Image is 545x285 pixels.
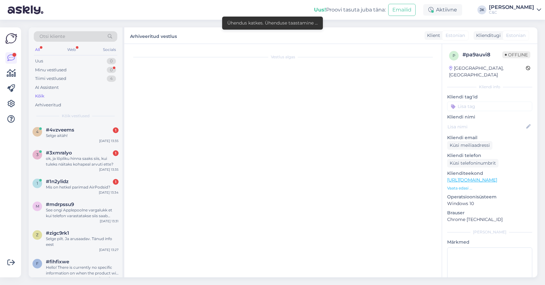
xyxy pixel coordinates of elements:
span: #mdrpssu9 [46,202,74,207]
span: f [36,261,39,266]
div: Minu vestlused [35,67,67,73]
div: Klient [425,32,440,39]
div: [PERSON_NAME] [447,229,532,235]
div: Küsi meiliaadressi [447,141,492,150]
p: Vaata edasi ... [447,185,532,191]
p: Brauser [447,210,532,216]
div: Kliendi info [447,84,532,90]
p: Kliendi email [447,134,532,141]
span: Estonian [506,32,526,39]
span: Kõik vestlused [62,113,90,119]
input: Lisa tag [447,102,532,111]
div: [DATE] 13:35 [99,139,119,143]
div: Arhiveeritud [35,102,61,108]
div: JK [477,5,486,14]
div: Mis on hetkel parimad AirPodsid? [46,184,119,190]
a: [URL][DOMAIN_NAME] [447,177,497,183]
div: [DATE] 13:35 [99,167,119,172]
p: Kliendi tag'id [447,94,532,100]
p: Kliendi telefon [447,152,532,159]
span: z [36,232,39,237]
b: Uus! [314,7,326,13]
span: 3 [36,152,39,157]
div: Klienditugi [474,32,501,39]
div: [DATE] 13:31 [100,219,119,224]
button: Emailid [388,4,416,16]
div: See ongi Applepoolne vargalukk et kui telefon varastatakse siis saab omanik panna iCloudi keskkon... [46,207,119,219]
div: Selge pilt. Ja arusaadav. Tänud info eest [46,236,119,247]
span: #1n2ylidz [46,179,69,184]
div: Ühendus katkes. Ühenduse taastamine ... [227,20,318,26]
div: C&C [489,10,534,15]
label: Arhiveeritud vestlus [130,31,177,40]
div: ok, ja lõpliku hinna saaks siis, kui tuleks näitaks kohapeal arvuti ette? [46,156,119,167]
div: Proovi tasuta juba täna: [314,6,386,14]
span: p [453,53,455,58]
div: Vestlus algas [131,54,435,60]
div: [GEOGRAPHIC_DATA], [GEOGRAPHIC_DATA] [449,65,526,78]
p: Chrome [TECHNICAL_ID] [447,216,532,223]
img: Askly Logo [5,32,17,45]
span: 4 [36,129,39,134]
div: [DATE] 13:27 [99,247,119,252]
a: [PERSON_NAME]C&C [489,5,541,15]
div: [DATE] 13:34 [99,190,119,195]
p: Märkmed [447,239,532,246]
div: 4 [107,75,116,82]
span: Otsi kliente [40,33,65,40]
div: Küsi telefoninumbrit [447,159,498,167]
p: Kliendi nimi [447,114,532,120]
div: 1 [113,179,119,185]
div: 1 [113,150,119,156]
span: #4vzveems [46,127,74,133]
span: 1 [37,181,38,186]
div: All [34,46,41,54]
p: Operatsioonisüsteem [447,194,532,200]
span: #fihfixwe [46,259,69,265]
div: [DATE] 13:25 [99,276,119,281]
div: Kõik [35,93,44,99]
span: #zigc9rk1 [46,230,69,236]
div: # pa9auvi8 [462,51,502,59]
div: Hello! There is currently no specific information on when the product will arrive. Since there ar... [46,265,119,276]
div: Aktiivne [423,4,462,16]
span: Estonian [446,32,465,39]
div: Selge aitäh! [46,133,119,139]
span: m [36,204,39,209]
div: 1 [113,127,119,133]
div: Uus [35,58,43,64]
span: #3xmralyo [46,150,72,156]
p: Windows 10 [447,200,532,207]
div: Socials [102,46,117,54]
span: Offline [502,51,530,58]
div: AI Assistent [35,84,59,91]
div: 0 [107,58,116,64]
input: Lisa nimi [447,123,525,130]
div: [PERSON_NAME] [489,5,534,10]
p: Klienditeekond [447,170,532,177]
div: Tiimi vestlused [35,75,66,82]
div: 0 [107,67,116,73]
div: Web [66,46,77,54]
